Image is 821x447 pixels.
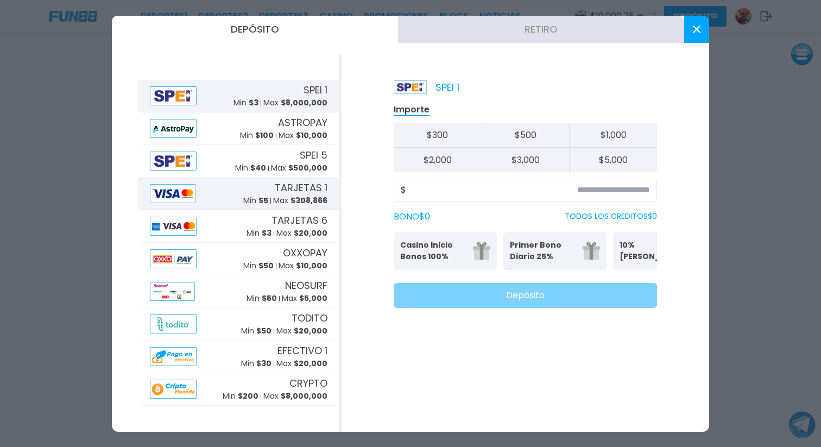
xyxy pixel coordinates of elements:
[271,213,327,228] span: TARJETAS 6
[150,152,197,171] img: Alipay
[276,358,327,369] p: Max
[138,275,339,308] button: AlipayNEOSURFMin $50Max $5,000
[401,184,406,197] span: $
[281,391,327,401] span: $ 8,000,000
[138,373,339,406] button: AlipayCRYPTOMin $200Max $8,000,000
[583,242,600,260] img: gift
[292,311,327,325] span: TODITO
[241,325,271,337] p: Min
[271,162,327,174] p: Max
[281,97,327,108] span: $ 8,000,000
[276,325,327,337] p: Max
[569,123,657,148] button: $1,000
[150,119,197,138] img: Alipay
[138,341,339,373] button: AlipayEFECTIVO 1Min $30Max $20,000
[569,148,657,172] button: $5,000
[394,210,430,223] label: BONO $ 0
[249,97,258,108] span: $ 3
[273,195,327,206] p: Max
[510,240,576,262] p: Primer Bono Diario 25%
[278,115,327,130] span: ASTROPAY
[288,162,327,173] span: $ 500,000
[262,228,271,238] span: $ 3
[279,260,327,272] p: Max
[294,325,327,336] span: $ 20,000
[277,343,327,358] span: EFECTIVO 1
[138,210,339,243] button: AlipayTARJETAS 6Min $3Max $20,000
[285,278,327,293] span: NEOSURF
[138,178,339,210] button: AlipayTARJETAS 1Min $5Max $308,866
[233,97,258,109] p: Min
[613,232,716,270] button: 10% [PERSON_NAME]
[263,391,327,402] p: Max
[258,195,268,206] span: $ 5
[296,260,327,271] span: $ 10,000
[138,145,339,178] button: AlipaySPEI 5Min $40Max $500,000
[150,86,197,105] img: Alipay
[235,162,266,174] p: Min
[256,358,271,369] span: $ 30
[482,123,570,148] button: $500
[394,123,482,148] button: $300
[296,130,327,141] span: $ 10,000
[243,195,268,206] p: Min
[565,211,657,222] p: TODOS LOS CREDITOS $ 0
[394,232,497,270] button: Casino Inicio Bonos 100%
[400,240,466,262] p: Casino Inicio Bonos 100%
[150,347,197,366] img: Alipay
[256,325,271,336] span: $ 50
[300,148,327,162] span: SPEI 5
[394,80,459,95] p: SPEI 1
[150,380,197,399] img: Alipay
[283,245,327,260] span: OXXOPAY
[240,130,274,141] p: Min
[150,314,197,333] img: Alipay
[138,243,339,275] button: AlipayOXXOPAYMin $50Max $10,000
[250,162,266,173] span: $ 40
[112,16,398,43] button: Depósito
[150,184,195,203] img: Alipay
[243,260,274,272] p: Min
[223,391,258,402] p: Min
[398,16,684,43] button: Retiro
[289,376,327,391] span: CRYPTO
[150,282,195,301] img: Alipay
[282,293,327,304] p: Max
[294,228,327,238] span: $ 20,000
[138,80,339,112] button: AlipaySPEI 1Min $3Max $8,000,000
[255,130,274,141] span: $ 100
[394,80,427,94] img: Platform Logo
[290,195,327,206] span: $ 308,866
[473,242,490,260] img: gift
[138,308,339,341] button: AlipayTODITOMin $50Max $20,000
[482,148,570,172] button: $3,000
[620,240,686,262] p: 10% [PERSON_NAME]
[294,358,327,369] span: $ 20,000
[279,130,327,141] p: Max
[304,83,327,97] span: SPEI 1
[258,260,274,271] span: $ 50
[138,112,339,145] button: AlipayASTROPAYMin $100Max $10,000
[503,232,607,270] button: Primer Bono Diario 25%
[238,391,258,401] span: $ 200
[247,228,271,239] p: Min
[150,217,197,236] img: Alipay
[263,97,327,109] p: Max
[150,249,197,268] img: Alipay
[247,293,277,304] p: Min
[275,180,327,195] span: TARJETAS 1
[262,293,277,304] span: $ 50
[394,104,430,116] p: Importe
[299,293,327,304] span: $ 5,000
[394,283,657,308] button: Depósito
[276,228,327,239] p: Max
[394,148,482,172] button: $2,000
[241,358,271,369] p: Min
